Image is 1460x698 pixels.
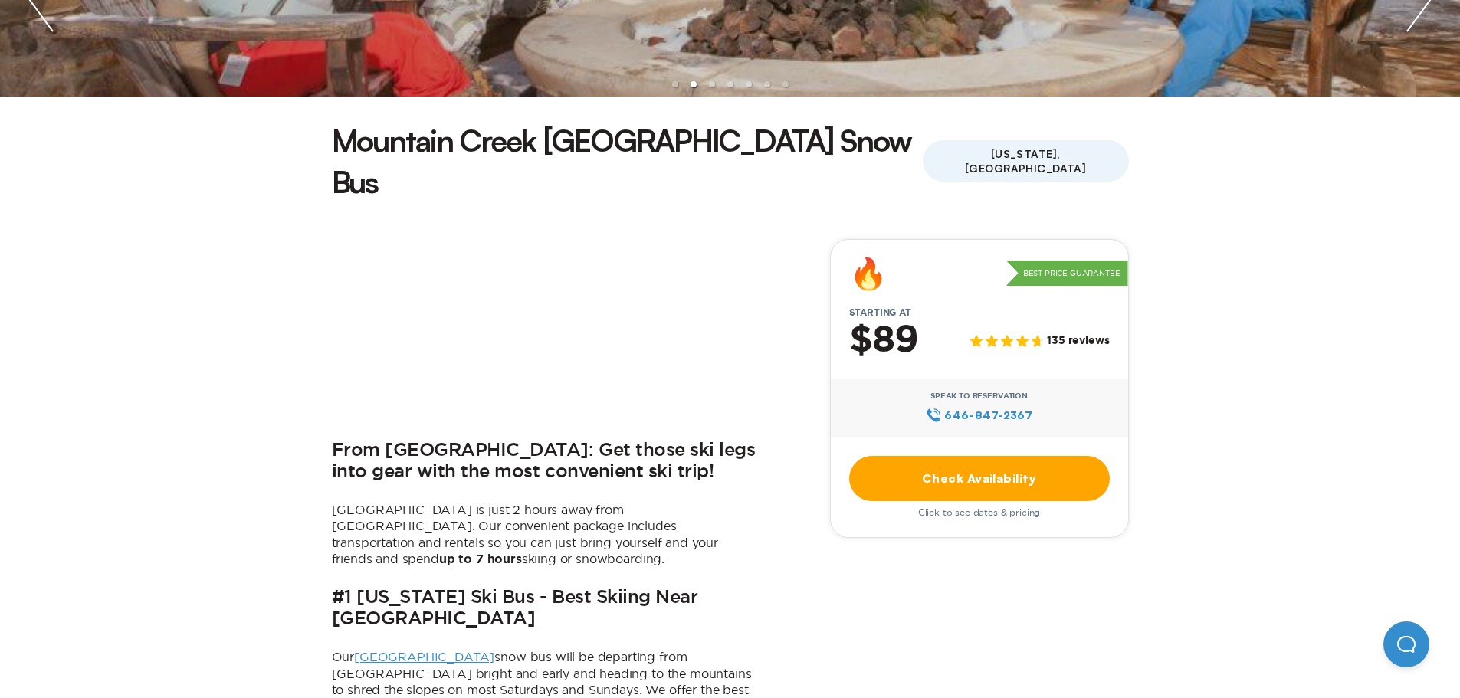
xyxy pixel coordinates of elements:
li: slide item 5 [746,81,752,87]
a: [GEOGRAPHIC_DATA] [354,650,494,664]
b: up to 7 hours [439,553,522,565]
a: Check Availability [849,456,1110,501]
h1: Mountain Creek [GEOGRAPHIC_DATA] Snow Bus [332,120,923,202]
iframe: Help Scout Beacon - Open [1383,621,1429,667]
span: Speak to Reservation [930,392,1028,401]
span: Starting at [831,307,930,318]
li: slide item 2 [691,81,697,87]
span: Click to see dates & pricing [918,507,1041,518]
li: slide item 1 [672,81,678,87]
h2: From [GEOGRAPHIC_DATA]: Get those ski legs into gear with the most convenient ski trip! [332,440,761,483]
h2: #1 [US_STATE] Ski Bus - Best Skiing Near [GEOGRAPHIC_DATA] [332,587,761,631]
h2: $89 [849,321,918,361]
li: slide item 4 [727,81,733,87]
li: slide item 3 [709,81,715,87]
span: 646‍-847‍-2367 [944,407,1032,424]
p: Best Price Guarantee [1006,261,1128,287]
span: [US_STATE], [GEOGRAPHIC_DATA] [923,140,1129,182]
li: slide item 6 [764,81,770,87]
p: [GEOGRAPHIC_DATA] is just 2 hours away from [GEOGRAPHIC_DATA]. Our convenient package includes tr... [332,502,761,569]
li: slide item 7 [782,81,789,87]
a: 646‍-847‍-2367 [926,407,1032,424]
span: 135 reviews [1047,335,1109,348]
div: 🔥 [849,258,887,289]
